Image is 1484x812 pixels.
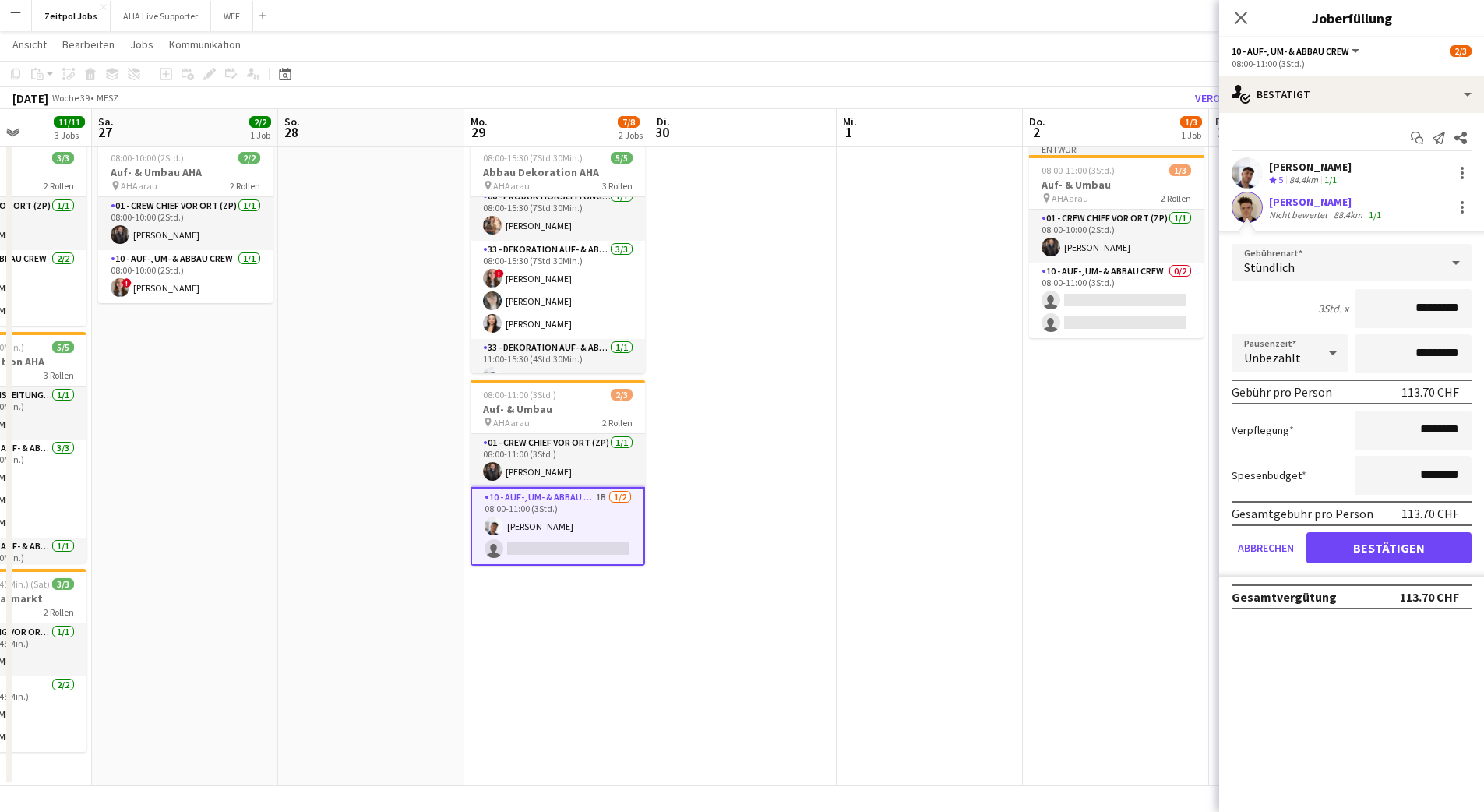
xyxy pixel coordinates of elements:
app-card-role: 10 - Auf-, Um- & Abbau Crew1/108:00-10:00 (2Std.)![PERSON_NAME] [98,250,273,303]
app-card-role: 10 - Auf-, Um- & Abbau Crew0/208:00-11:00 (3Std.) [1029,263,1204,338]
span: So. [284,115,300,129]
a: Ansicht [6,34,53,55]
span: 08:00-11:00 (3Std.) [1042,164,1115,176]
span: 29 [468,123,488,141]
span: 2 Rollen [602,417,633,429]
span: 2/3 [1450,45,1472,57]
div: 113.70 CHF [1401,506,1459,521]
span: 2/2 [249,116,271,128]
span: 3/3 [52,152,74,164]
span: 28 [282,123,300,141]
span: 2/3 [611,389,633,401]
span: Mo. [471,115,488,129]
div: Entwurf [1029,143,1204,155]
span: 08:00-10:00 (2Std.) [111,152,184,164]
div: 1 Job [250,129,270,141]
button: Veröffentlichen Sie 2 Jobs [1189,88,1345,108]
span: Di. [657,115,670,129]
app-card-role: 01 - Crew Chief vor Ort (ZP)1/108:00-10:00 (2Std.)[PERSON_NAME] [98,197,273,250]
div: [PERSON_NAME] [1269,160,1352,174]
span: 2/2 [238,152,260,164]
span: Do. [1029,115,1045,129]
app-job-card: 08:00-10:00 (2Std.)2/2Auf- & Umbau AHA AHAarau2 Rollen01 - Crew Chief vor Ort (ZP)1/108:00-10:00 ... [98,143,273,303]
span: AHAarau [493,417,530,429]
span: ! [122,278,132,288]
a: Bearbeiten [56,34,121,55]
div: 84.4km [1286,174,1321,187]
app-card-role: 01 - Crew Chief vor Ort (ZP)1/108:00-10:00 (2Std.)[PERSON_NAME] [1029,210,1204,263]
span: 3 Rollen [602,180,633,192]
span: 08:00-11:00 (3Std.) [483,389,556,401]
span: AHAarau [493,180,530,192]
span: 1 [841,123,857,141]
span: 30 [654,123,670,141]
div: 2 Jobs [619,129,643,141]
button: Zeitpol Jobs [32,1,111,31]
div: Bestätigt [1219,76,1484,113]
button: Bestätigen [1306,532,1472,563]
button: Abbrechen [1232,532,1300,563]
div: Gebühr pro Person [1232,384,1332,400]
app-card-role: 00 - Produktionsleitung vor Ort (ZP)1/108:00-15:30 (7Std.30Min.)[PERSON_NAME] [471,188,645,241]
span: 1/3 [1169,164,1191,176]
span: 2 Rollen [230,180,260,192]
app-skills-label: 1/1 [1369,209,1381,221]
label: Verpflegung [1232,423,1294,437]
a: Jobs [124,34,160,55]
span: Bearbeiten [62,37,115,51]
div: [DATE] [12,90,48,106]
span: 27 [96,123,114,141]
app-skills-label: 1/1 [1324,174,1337,185]
app-card-role: 10 - Auf-, Um- & Abbau Crew1B1/208:00-11:00 (3Std.)[PERSON_NAME] [471,487,645,566]
app-card-role: 33 - Dekoration Auf- & Abbau3/308:00-15:30 (7Std.30Min.)![PERSON_NAME][PERSON_NAME][PERSON_NAME] [471,241,645,339]
label: Spesenbudget [1232,468,1306,482]
div: 08:00-11:00 (3Std.) [1232,58,1472,69]
h3: Auf- & Umbau [471,402,645,416]
span: Fr. [1215,115,1227,129]
div: Gesamtvergütung [1232,589,1337,605]
button: WEF [211,1,253,31]
span: 1/3 [1180,116,1202,128]
div: 88.4km [1331,209,1366,221]
span: 08:00-15:30 (7Std.30Min.) [483,152,583,164]
span: AHAarau [1052,192,1088,204]
span: ! [495,269,504,278]
span: Stündlich [1244,259,1295,275]
span: 3/3 [52,578,74,590]
span: 2 Rollen [44,180,74,192]
h3: Auf- & Umbau [1029,178,1204,192]
span: Unbezahlt [1244,350,1301,365]
app-job-card: 08:00-15:30 (7Std.30Min.)5/5Abbau Dekoration AHA AHAarau3 Rollen00 - Produktionsleitung vor Ort (... [471,143,645,373]
a: Kommunikation [163,34,247,55]
span: 2 [1027,123,1045,141]
h3: Auf- & Umbau AHA [98,165,273,179]
app-card-role: 33 - Dekoration Auf- & Abbau1/111:00-15:30 (4Std.30Min.)[PERSON_NAME] [471,339,645,392]
span: Woche 39 [51,92,90,104]
app-card-role: 01 - Crew Chief vor Ort (ZP)1/108:00-11:00 (3Std.)[PERSON_NAME] [471,434,645,487]
app-job-card: 08:00-11:00 (3Std.)2/3Auf- & Umbau AHAarau2 Rollen01 - Crew Chief vor Ort (ZP)1/108:00-11:00 (3St... [471,380,645,566]
span: 11/11 [54,116,85,128]
div: 3Std. x [1318,302,1348,316]
span: 3 [1213,123,1227,141]
h3: Joberfüllung [1219,8,1484,28]
div: 3 Jobs [55,129,84,141]
button: 10 - Auf-, Um- & Abbau Crew [1232,45,1362,57]
span: Kommunikation [169,37,241,51]
span: Jobs [130,37,153,51]
span: 5/5 [52,341,74,353]
button: AHA Live Supporter [111,1,211,31]
h3: Abbau Dekoration AHA [471,165,645,179]
span: 10 - Auf-, Um- & Abbau Crew [1232,45,1349,57]
span: Mi. [843,115,857,129]
span: Ansicht [12,37,47,51]
span: AHAarau [121,180,157,192]
span: 7/8 [618,116,640,128]
div: 1 Job [1181,129,1201,141]
div: 113.70 CHF [1401,384,1459,400]
app-job-card: Entwurf08:00-11:00 (3Std.)1/3Auf- & Umbau AHAarau2 Rollen01 - Crew Chief vor Ort (ZP)1/108:00-10:... [1029,143,1204,338]
div: [PERSON_NAME] [1269,195,1384,209]
span: 5 [1278,174,1283,185]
